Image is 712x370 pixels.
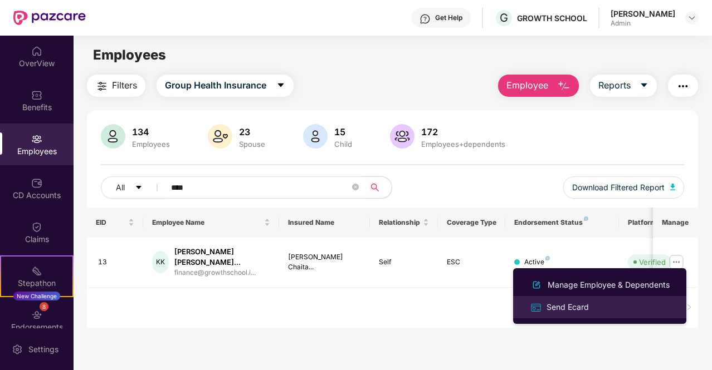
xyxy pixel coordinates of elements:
[288,252,361,273] div: [PERSON_NAME] Chaita...
[498,75,579,97] button: Employee
[87,208,144,238] th: EID
[98,257,135,268] div: 13
[447,257,497,268] div: ESC
[174,246,270,268] div: [PERSON_NAME] [PERSON_NAME]...
[611,8,675,19] div: [PERSON_NAME]
[13,11,86,25] img: New Pazcare Logo
[276,81,285,91] span: caret-down
[419,126,508,137] div: 172
[390,124,414,149] img: svg+xml;base64,PHN2ZyB4bWxucz0iaHR0cDovL3d3dy53My5vcmcvMjAwMC9zdmciIHhtbG5zOnhsaW5rPSJodHRwOi8vd3...
[506,78,548,92] span: Employee
[152,218,262,227] span: Employee Name
[420,13,431,24] img: svg+xml;base64,PHN2ZyBpZD0iSGVscC0zMngzMiIgeG1sbnM9Imh0dHA6Ly93d3cudzMub3JnLzIwMDAvc3ZnIiB3aWR0aD...
[157,75,294,97] button: Group Health Insurancecaret-down
[95,80,109,93] img: svg+xml;base64,PHN2ZyB4bWxucz0iaHR0cDovL3d3dy53My5vcmcvMjAwMC9zdmciIHdpZHRoPSIyNCIgaGVpZ2h0PSIyNC...
[379,218,421,227] span: Relationship
[563,176,685,199] button: Download Filtered Report
[364,176,392,199] button: search
[135,184,143,193] span: caret-down
[517,13,587,23] div: GROWTH SCHOOL
[93,47,166,63] span: Employees
[12,344,23,355] img: svg+xml;base64,PHN2ZyBpZD0iU2V0dGluZy0yMHgyMCIgeG1sbnM9Imh0dHA6Ly93d3cudzMub3JnLzIwMDAvc3ZnIiB3aW...
[545,279,672,291] div: Manage Employee & Dependents
[653,208,698,238] th: Manage
[31,265,42,277] img: svg+xml;base64,PHN2ZyB4bWxucz0iaHR0cDovL3d3dy53My5vcmcvMjAwMC9zdmciIHdpZHRoPSIyMSIgaGVpZ2h0PSIyMC...
[31,134,42,145] img: svg+xml;base64,PHN2ZyBpZD0iRW1wbG95ZWVzIiB4bWxucz0iaHR0cDovL3d3dy53My5vcmcvMjAwMC9zdmciIHdpZHRoPS...
[686,304,693,310] span: right
[31,90,42,101] img: svg+xml;base64,PHN2ZyBpZD0iQmVuZWZpdHMiIHhtbG5zPSJodHRwOi8vd3d3LnczLm9yZy8yMDAwL3N2ZyIgd2lkdGg9Ij...
[557,80,570,93] img: svg+xml;base64,PHN2ZyB4bWxucz0iaHR0cDovL3d3dy53My5vcmcvMjAwMC9zdmciIHhtbG5zOnhsaW5rPSJodHRwOi8vd3...
[670,184,676,190] img: svg+xml;base64,PHN2ZyB4bWxucz0iaHR0cDovL3d3dy53My5vcmcvMjAwMC9zdmciIHhtbG5zOnhsaW5rPSJodHRwOi8vd3...
[165,78,266,92] span: Group Health Insurance
[611,19,675,28] div: Admin
[639,256,666,268] div: Verified
[584,216,588,221] img: svg+xml;base64,PHN2ZyB4bWxucz0iaHR0cDovL3d3dy53My5vcmcvMjAwMC9zdmciIHdpZHRoPSI4IiBoZWlnaHQ9IjgiIH...
[687,13,696,22] img: svg+xml;base64,PHN2ZyBpZD0iRHJvcGRvd24tMzJ4MzIiIHhtbG5zPSJodHRwOi8vd3d3LnczLm9yZy8yMDAwL3N2ZyIgd2...
[332,126,354,137] div: 15
[31,46,42,57] img: svg+xml;base64,PHN2ZyBpZD0iSG9tZSIgeG1sbnM9Imh0dHA6Ly93d3cudzMub3JnLzIwMDAvc3ZnIiB3aWR0aD0iMjAiIG...
[370,208,438,238] th: Relationship
[303,124,328,149] img: svg+xml;base64,PHN2ZyB4bWxucz0iaHR0cDovL3d3dy53My5vcmcvMjAwMC9zdmciIHhtbG5zOnhsaW5rPSJodHRwOi8vd3...
[237,126,267,137] div: 23
[667,253,685,271] img: manageButton
[680,299,698,317] button: right
[1,278,72,289] div: Stepathon
[25,344,62,355] div: Settings
[524,257,550,268] div: Active
[572,181,665,194] span: Download Filtered Report
[130,140,172,149] div: Employees
[87,75,145,97] button: Filters
[332,140,354,149] div: Child
[352,184,359,190] span: close-circle
[152,251,169,273] div: KK
[530,302,542,314] img: svg+xml;base64,PHN2ZyB4bWxucz0iaHR0cDovL3d3dy53My5vcmcvMjAwMC9zdmciIHdpZHRoPSIxNiIgaGVpZ2h0PSIxNi...
[500,11,508,24] span: G
[544,301,591,313] div: Send Ecard
[31,221,42,233] img: svg+xml;base64,PHN2ZyBpZD0iQ2xhaW0iIHhtbG5zPSJodHRwOi8vd3d3LnczLm9yZy8yMDAwL3N2ZyIgd2lkdGg9IjIwIi...
[438,208,506,238] th: Coverage Type
[590,75,657,97] button: Reportscaret-down
[352,182,359,193] span: close-circle
[545,256,550,260] img: svg+xml;base64,PHN2ZyB4bWxucz0iaHR0cDovL3d3dy53My5vcmcvMjAwMC9zdmciIHdpZHRoPSI4IiBoZWlnaHQ9IjgiIH...
[130,126,172,137] div: 134
[101,176,169,199] button: Allcaret-down
[530,278,543,292] img: svg+xml;base64,PHN2ZyB4bWxucz0iaHR0cDovL3d3dy53My5vcmcvMjAwMC9zdmciIHhtbG5zOnhsaW5rPSJodHRwOi8vd3...
[208,124,232,149] img: svg+xml;base64,PHN2ZyB4bWxucz0iaHR0cDovL3d3dy53My5vcmcvMjAwMC9zdmciIHhtbG5zOnhsaW5rPSJodHRwOi8vd3...
[40,302,48,311] div: 8
[112,78,137,92] span: Filters
[435,13,462,22] div: Get Help
[680,299,698,317] li: Next Page
[174,268,270,278] div: finance@growthschool.i...
[96,218,126,227] span: EID
[419,140,508,149] div: Employees+dependents
[31,309,42,320] img: svg+xml;base64,PHN2ZyBpZD0iRW5kb3JzZW1lbnRzIiB4bWxucz0iaHR0cDovL3d3dy53My5vcmcvMjAwMC9zdmciIHdpZH...
[364,183,386,192] span: search
[279,208,370,238] th: Insured Name
[143,208,279,238] th: Employee Name
[116,181,125,194] span: All
[628,218,689,227] div: Platform Status
[31,177,42,189] img: svg+xml;base64,PHN2ZyBpZD0iQ0RfQWNjb3VudHMiIGRhdGEtbmFtZT0iQ0QgQWNjb3VudHMiIHhtbG5zPSJodHRwOi8vd3...
[13,292,60,300] div: New Challenge
[676,80,690,93] img: svg+xml;base64,PHN2ZyB4bWxucz0iaHR0cDovL3d3dy53My5vcmcvMjAwMC9zdmciIHdpZHRoPSIyNCIgaGVpZ2h0PSIyNC...
[514,218,609,227] div: Endorsement Status
[379,257,429,268] div: Self
[640,81,648,91] span: caret-down
[237,140,267,149] div: Spouse
[101,124,125,149] img: svg+xml;base64,PHN2ZyB4bWxucz0iaHR0cDovL3d3dy53My5vcmcvMjAwMC9zdmciIHhtbG5zOnhsaW5rPSJodHRwOi8vd3...
[598,78,631,92] span: Reports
